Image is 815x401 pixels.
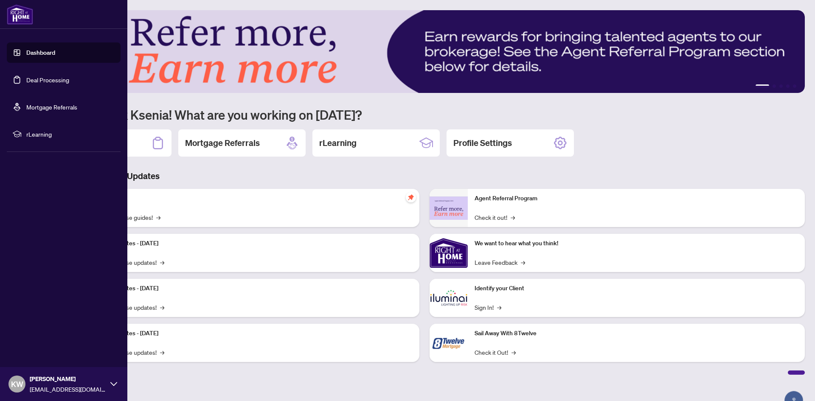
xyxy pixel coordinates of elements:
a: Dashboard [26,49,55,56]
p: Identify your Client [475,284,798,293]
span: → [160,348,164,357]
span: KW [11,378,23,390]
h3: Brokerage & Industry Updates [44,170,805,182]
img: logo [7,4,33,25]
span: → [511,213,515,222]
button: Open asap [781,371,807,397]
p: We want to hear what you think! [475,239,798,248]
button: 3 [779,84,783,88]
img: Slide 0 [44,10,805,93]
img: Sail Away With 8Twelve [430,324,468,362]
a: Deal Processing [26,76,69,84]
span: rLearning [26,129,115,139]
h1: Welcome back Ksenia! What are you working on [DATE]? [44,107,805,123]
p: Agent Referral Program [475,194,798,203]
a: Sign In!→ [475,303,501,312]
span: → [497,303,501,312]
span: → [156,213,160,222]
a: Check it Out!→ [475,348,516,357]
p: Self-Help [89,194,413,203]
button: 5 [793,84,796,88]
p: Platform Updates - [DATE] [89,239,413,248]
span: → [160,303,164,312]
h2: Mortgage Referrals [185,137,260,149]
button: 1 [756,84,769,88]
h2: Profile Settings [453,137,512,149]
span: [EMAIL_ADDRESS][DOMAIN_NAME] [30,384,106,394]
span: → [511,348,516,357]
img: Agent Referral Program [430,196,468,220]
h2: rLearning [319,137,357,149]
p: Sail Away With 8Twelve [475,329,798,338]
img: Identify your Client [430,279,468,317]
button: 4 [786,84,790,88]
span: → [160,258,164,267]
a: Mortgage Referrals [26,103,77,111]
a: Check it out!→ [475,213,515,222]
span: → [521,258,525,267]
button: 2 [773,84,776,88]
img: We want to hear what you think! [430,234,468,272]
span: [PERSON_NAME] [30,374,106,384]
p: Platform Updates - [DATE] [89,329,413,338]
span: pushpin [406,192,416,202]
p: Platform Updates - [DATE] [89,284,413,293]
a: Leave Feedback→ [475,258,525,267]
